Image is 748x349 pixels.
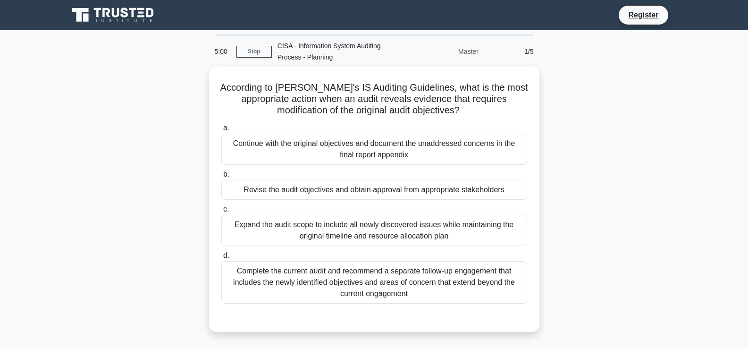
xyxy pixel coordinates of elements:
div: Revise the audit objectives and obtain approval from appropriate stakeholders [221,180,527,200]
div: Expand the audit scope to include all newly discovered issues while maintaining the original time... [221,215,527,246]
div: Continue with the original objectives and document the unaddressed concerns in the final report a... [221,134,527,165]
span: a. [223,124,229,132]
div: 1/5 [484,42,539,61]
div: Complete the current audit and recommend a separate follow-up engagement that includes the newly ... [221,261,527,304]
span: c. [223,205,229,213]
div: 5:00 [209,42,236,61]
div: CISA - Information System Auditing Process - Planning [272,36,402,67]
div: Master [402,42,484,61]
a: Register [622,9,664,21]
span: b. [223,170,229,178]
a: Stop [236,46,272,58]
h5: According to [PERSON_NAME]'s IS Auditing Guidelines, what is the most appropriate action when an ... [220,82,528,117]
span: d. [223,251,229,259]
